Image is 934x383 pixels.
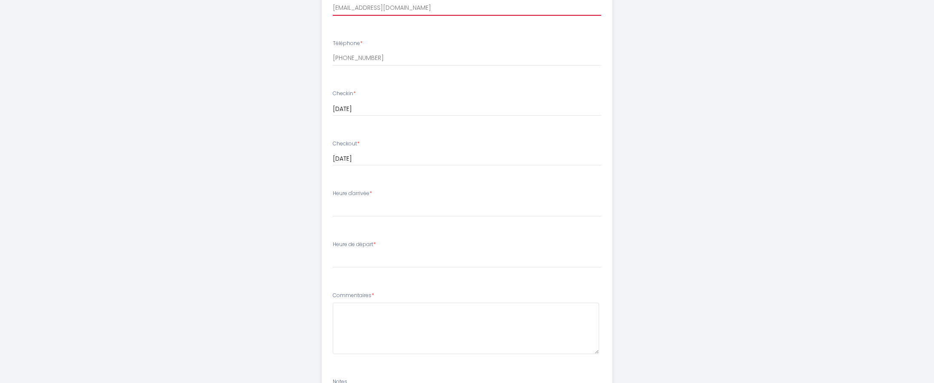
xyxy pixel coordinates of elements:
label: Heure d'arrivée [333,190,372,198]
label: Commentaires [333,292,374,300]
label: Téléphone [333,40,363,48]
label: Checkout [333,140,360,148]
label: Heure de départ [333,241,376,249]
label: Checkin [333,90,356,98]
